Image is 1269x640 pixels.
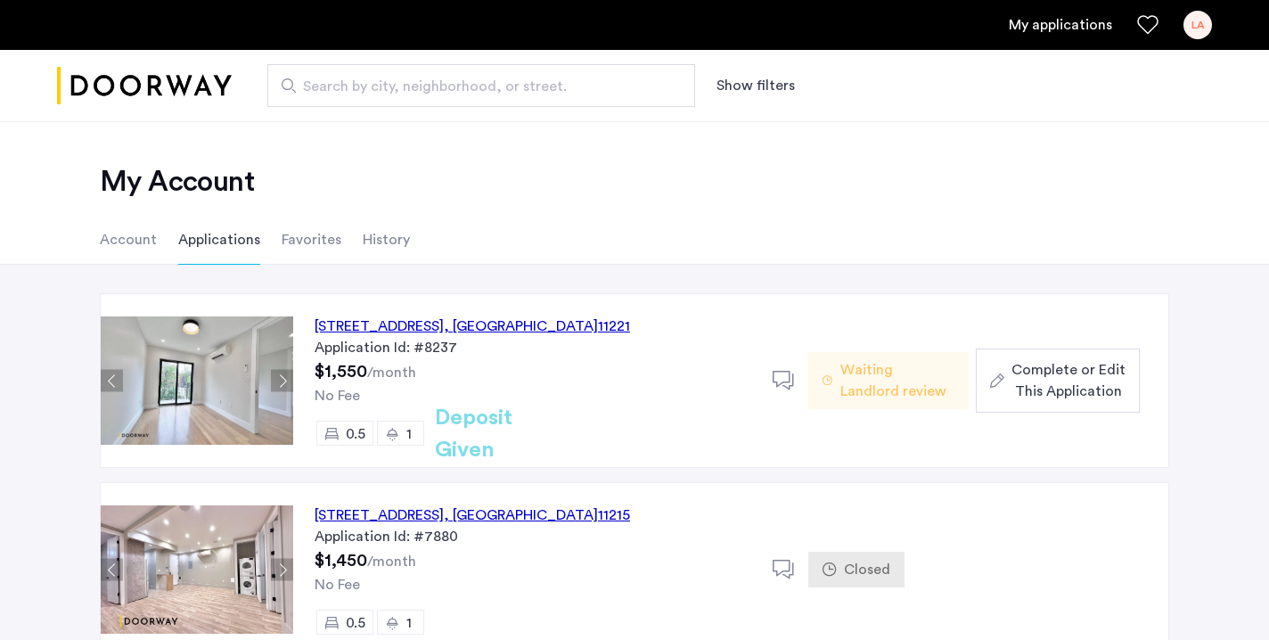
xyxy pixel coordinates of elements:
[315,316,630,337] div: [STREET_ADDRESS] 11221
[315,389,360,403] span: No Fee
[271,559,293,581] button: Next apartment
[1009,14,1112,36] a: My application
[444,508,598,522] span: , [GEOGRAPHIC_DATA]
[57,53,232,119] img: logo
[363,215,410,265] li: History
[435,402,577,466] h2: Deposit Given
[367,554,416,569] sub: /month
[976,349,1140,413] button: button
[100,215,157,265] li: Account
[303,76,645,97] span: Search by city, neighborhood, or street.
[444,319,598,333] span: , [GEOGRAPHIC_DATA]
[315,578,360,592] span: No Fee
[101,505,293,634] img: Apartment photo
[346,616,365,630] span: 0.5
[57,53,232,119] a: Cazamio logo
[367,365,416,380] sub: /month
[844,559,890,580] span: Closed
[840,359,954,402] span: Waiting Landlord review
[406,616,412,630] span: 1
[101,370,123,392] button: Previous apartment
[315,363,367,381] span: $1,550
[346,427,365,441] span: 0.5
[716,75,795,96] button: Show or hide filters
[315,552,367,570] span: $1,450
[315,337,751,358] div: Application Id: #8237
[271,370,293,392] button: Next apartment
[1183,11,1212,39] div: LA
[282,215,341,265] li: Favorites
[406,427,412,441] span: 1
[178,215,260,265] li: Applications
[1011,359,1126,402] span: Complete or Edit This Application
[101,316,293,445] img: Apartment photo
[101,559,123,581] button: Previous apartment
[315,505,630,526] div: [STREET_ADDRESS] 11215
[1137,14,1158,36] a: Favorites
[267,64,695,107] input: Apartment Search
[315,526,751,547] div: Application Id: #7880
[100,164,1169,200] h2: My Account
